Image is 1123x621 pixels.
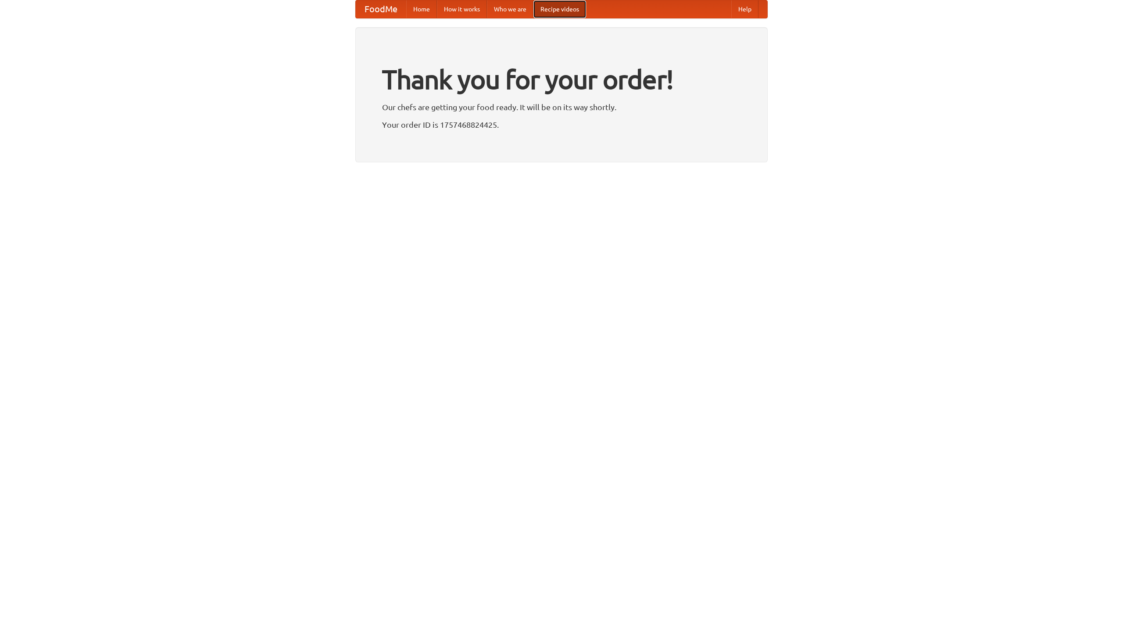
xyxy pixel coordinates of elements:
a: How it works [437,0,487,18]
a: Who we are [487,0,533,18]
p: Our chefs are getting your food ready. It will be on its way shortly. [382,101,741,114]
a: FoodMe [356,0,406,18]
a: Help [731,0,758,18]
h1: Thank you for your order! [382,58,741,101]
a: Recipe videos [533,0,586,18]
p: Your order ID is 1757468824425. [382,118,741,131]
a: Home [406,0,437,18]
